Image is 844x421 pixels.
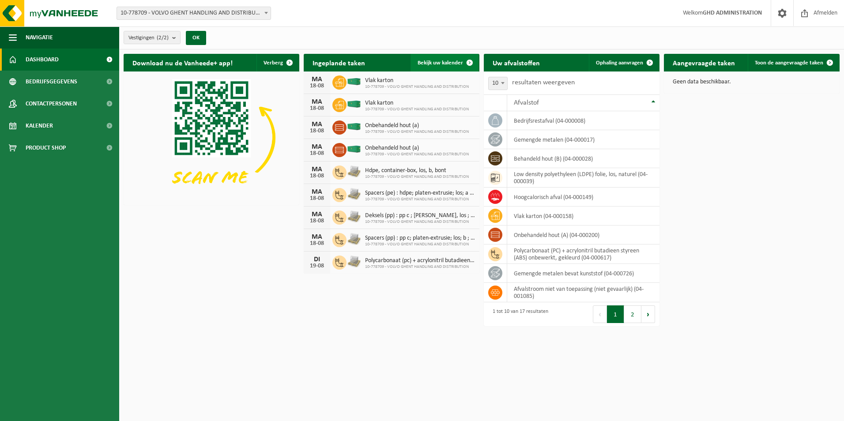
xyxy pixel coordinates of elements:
[365,257,475,264] span: Polycarbonaat (pc) + acrylonitril butadieen styreen (abs) onbewerkt, gekleurd
[347,78,362,86] img: HK-XC-40-GN-00
[507,149,659,168] td: behandeld hout (B) (04-000028)
[507,168,659,188] td: low density polyethyleen (LDPE) folie, los, naturel (04-000039)
[124,31,181,44] button: Vestigingen(2/2)
[365,174,469,180] span: 10-778709 - VOLVO GHENT HANDLING AND DISTRIBUTION
[26,71,77,93] span: Bedrijfsgegevens
[117,7,271,20] span: 10-778709 - VOLVO GHENT HANDLING AND DISTRIBUTION - DESTELDONK
[26,26,53,49] span: Navigatie
[347,232,362,247] img: LP-PA-00000-WDN-11
[264,60,283,66] span: Verberg
[365,212,475,219] span: Deksels (pp) : pp c ; [PERSON_NAME], los ; b (1-5); bont
[365,77,469,84] span: Vlak karton
[514,99,539,106] span: Afvalstof
[755,60,823,66] span: Toon de aangevraagde taken
[117,7,271,19] span: 10-778709 - VOLVO GHENT HANDLING AND DISTRIBUTION - DESTELDONK
[308,98,326,105] div: MA
[365,235,475,242] span: Spacers (pp) : pp c; platen-extrusie; los; b ; bont
[26,137,66,159] span: Product Shop
[365,152,469,157] span: 10-778709 - VOLVO GHENT HANDLING AND DISTRIBUTION
[124,54,241,71] h2: Download nu de Vanheede+ app!
[507,130,659,149] td: gemengde metalen (04-000017)
[308,143,326,150] div: MA
[308,218,326,224] div: 18-08
[308,241,326,247] div: 18-08
[365,84,469,90] span: 10-778709 - VOLVO GHENT HANDLING AND DISTRIBUTION
[365,129,469,135] span: 10-778709 - VOLVO GHENT HANDLING AND DISTRIBUTION
[26,49,59,71] span: Dashboard
[507,207,659,226] td: vlak karton (04-000158)
[26,115,53,137] span: Kalender
[308,263,326,269] div: 19-08
[365,219,475,225] span: 10-778709 - VOLVO GHENT HANDLING AND DISTRIBUTION
[365,145,469,152] span: Onbehandeld hout (a)
[664,54,744,71] h2: Aangevraagde taken
[607,305,624,323] button: 1
[596,60,643,66] span: Ophaling aanvragen
[365,107,469,112] span: 10-778709 - VOLVO GHENT HANDLING AND DISTRIBUTION
[593,305,607,323] button: Previous
[308,173,326,179] div: 18-08
[26,93,77,115] span: Contactpersonen
[308,211,326,218] div: MA
[589,54,659,71] a: Ophaling aanvragen
[507,188,659,207] td: hoogcalorisch afval (04-000149)
[641,305,655,323] button: Next
[512,79,575,86] label: resultaten weergeven
[365,242,475,247] span: 10-778709 - VOLVO GHENT HANDLING AND DISTRIBUTION
[488,77,508,90] span: 10
[308,121,326,128] div: MA
[308,233,326,241] div: MA
[507,244,659,264] td: polycarbonaat (PC) + acrylonitril butadieen styreen (ABS) onbewerkt, gekleurd (04-000617)
[308,76,326,83] div: MA
[347,164,362,179] img: LP-PA-00000-WDN-11
[186,31,206,45] button: OK
[347,123,362,131] img: HK-XC-40-GN-00
[484,54,549,71] h2: Uw afvalstoffen
[347,254,362,269] img: LP-PA-00000-WDN-11
[703,10,762,16] strong: GHD ADMINISTRATION
[347,209,362,224] img: LP-PA-00000-WDN-11
[347,100,362,108] img: HK-XC-40-GN-00
[411,54,479,71] a: Bekijk uw kalender
[365,264,475,270] span: 10-778709 - VOLVO GHENT HANDLING AND DISTRIBUTION
[673,79,831,85] p: Geen data beschikbaar.
[489,77,507,90] span: 10
[256,54,298,71] button: Verberg
[308,166,326,173] div: MA
[308,188,326,195] div: MA
[124,71,299,203] img: Download de VHEPlus App
[308,128,326,134] div: 18-08
[418,60,463,66] span: Bekijk uw kalender
[507,226,659,244] td: onbehandeld hout (A) (04-000200)
[365,197,475,202] span: 10-778709 - VOLVO GHENT HANDLING AND DISTRIBUTION
[507,264,659,283] td: gemengde metalen bevat kunststof (04-000726)
[128,31,169,45] span: Vestigingen
[308,150,326,157] div: 18-08
[347,145,362,153] img: HK-XC-40-GN-00
[347,187,362,202] img: LP-PA-00000-WDN-11
[308,195,326,202] div: 18-08
[624,305,641,323] button: 2
[365,100,469,107] span: Vlak karton
[308,105,326,112] div: 18-08
[157,35,169,41] count: (2/2)
[365,190,475,197] span: Spacers (pe) : hdpe; platen-extrusie; los; a ; bont
[308,256,326,263] div: DI
[748,54,839,71] a: Toon de aangevraagde taken
[365,122,469,129] span: Onbehandeld hout (a)
[488,304,548,324] div: 1 tot 10 van 17 resultaten
[308,83,326,89] div: 18-08
[365,167,469,174] span: Hdpe, container-box, los, b, bont
[304,54,374,71] h2: Ingeplande taken
[507,111,659,130] td: bedrijfsrestafval (04-000008)
[507,283,659,302] td: afvalstroom niet van toepassing (niet gevaarlijk) (04-001085)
